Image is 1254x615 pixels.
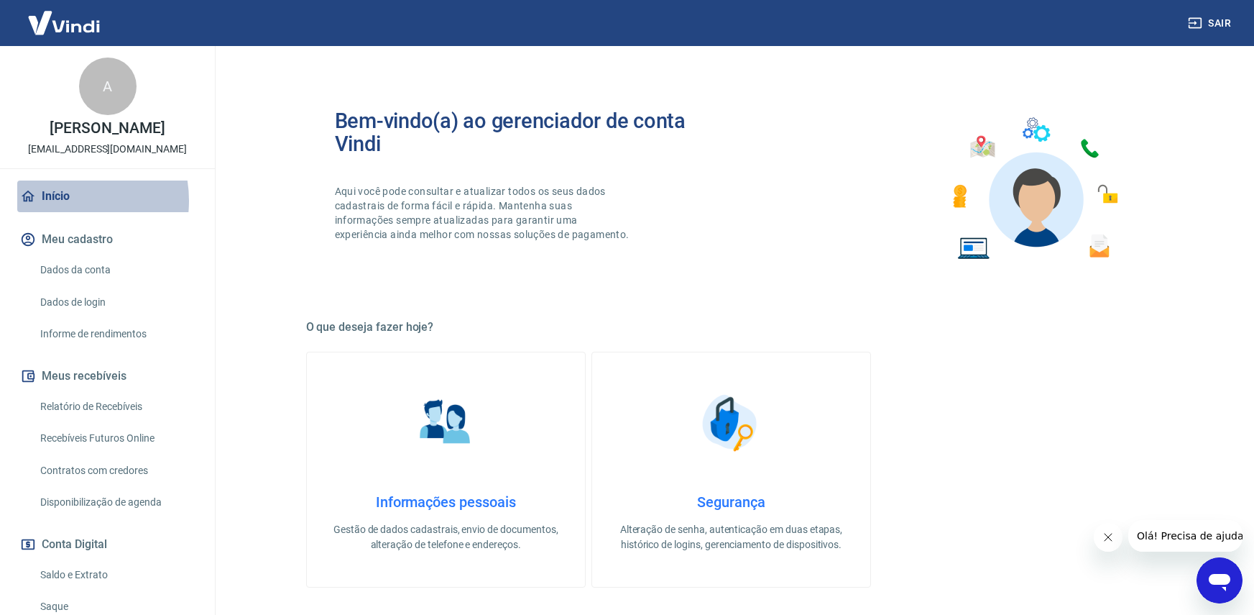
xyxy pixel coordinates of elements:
a: Informações pessoaisInformações pessoaisGestão de dados cadastrais, envio de documentos, alteraçã... [306,352,586,588]
p: Gestão de dados cadastrais, envio de documentos, alteração de telefone e endereços. [330,522,562,552]
a: Relatório de Recebíveis [34,392,198,422]
h2: Bem-vindo(a) ao gerenciador de conta Vindi [335,109,732,155]
h4: Segurança [615,493,847,511]
p: [EMAIL_ADDRESS][DOMAIN_NAME] [28,142,187,157]
iframe: Fechar mensagem [1094,523,1122,552]
h5: O que deseja fazer hoje? [306,320,1157,334]
img: Informações pessoais [410,387,481,459]
button: Conta Digital [17,529,198,560]
img: Segurança [695,387,767,459]
h4: Informações pessoais [330,493,562,511]
button: Meu cadastro [17,224,198,255]
button: Meus recebíveis [17,360,198,392]
a: Informe de rendimentos [34,319,198,349]
span: Olá! Precisa de ajuda? [9,10,121,22]
iframe: Mensagem da empresa [1128,520,1243,552]
a: Saldo e Extrato [34,560,198,590]
a: Início [17,181,198,212]
img: Vindi [17,1,111,45]
iframe: Botão para abrir a janela de mensagens [1197,557,1243,603]
a: SegurançaSegurançaAlteração de senha, autenticação em duas etapas, histórico de logins, gerenciam... [591,352,871,588]
p: [PERSON_NAME] [50,121,165,136]
a: Recebíveis Futuros Online [34,424,198,453]
a: Dados de login [34,288,198,317]
a: Dados da conta [34,255,198,285]
p: Alteração de senha, autenticação em duas etapas, histórico de logins, gerenciamento de dispositivos. [615,522,847,552]
a: Disponibilização de agenda [34,488,198,517]
a: Contratos com credores [34,456,198,486]
img: Imagem de um avatar masculino com diversos icones exemplificando as funcionalidades do gerenciado... [940,109,1128,268]
p: Aqui você pode consultar e atualizar todos os seus dados cadastrais de forma fácil e rápida. Mant... [335,184,632,242]
div: A [79,58,137,115]
button: Sair [1185,10,1237,37]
